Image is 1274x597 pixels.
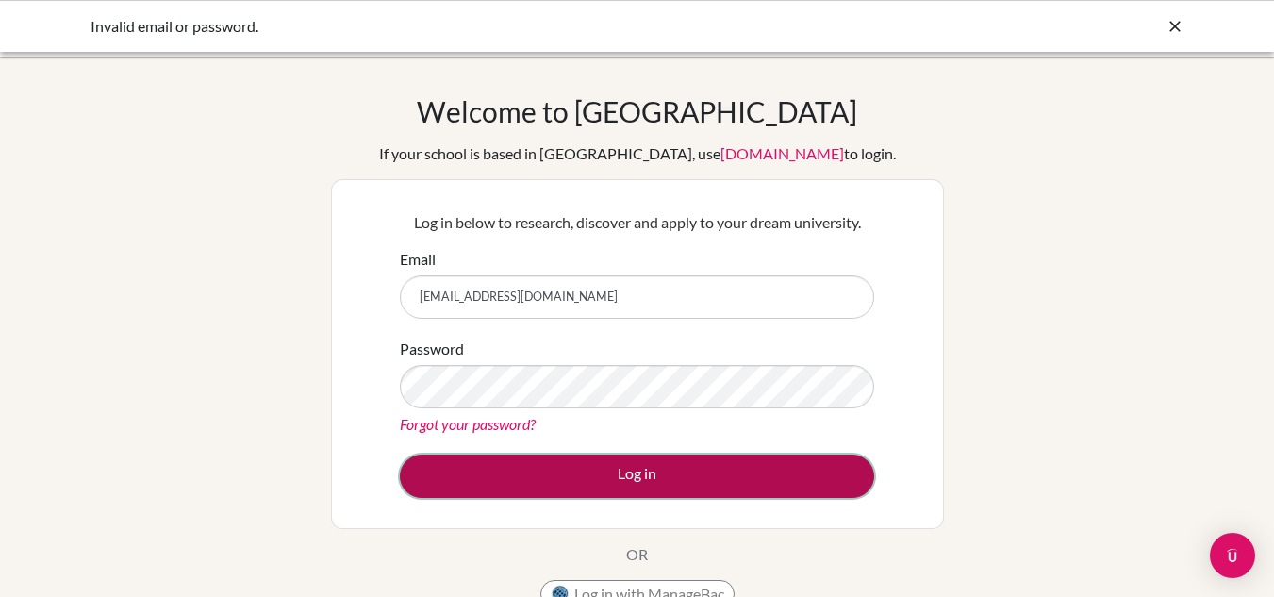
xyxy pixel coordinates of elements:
label: Password [400,338,464,360]
button: Log in [400,455,874,498]
div: If your school is based in [GEOGRAPHIC_DATA], use to login. [379,142,896,165]
div: Open Intercom Messenger [1210,533,1255,578]
p: OR [626,543,648,566]
a: [DOMAIN_NAME] [720,144,844,162]
div: Invalid email or password. [91,15,902,38]
p: Log in below to research, discover and apply to your dream university. [400,211,874,234]
a: Forgot your password? [400,415,536,433]
label: Email [400,248,436,271]
h1: Welcome to [GEOGRAPHIC_DATA] [417,94,857,128]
